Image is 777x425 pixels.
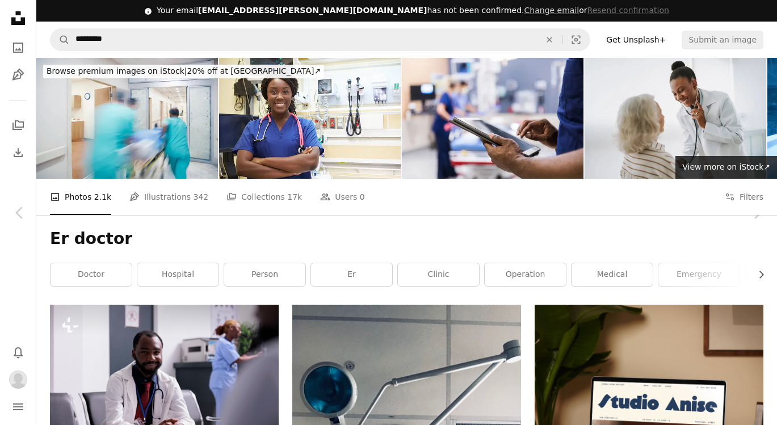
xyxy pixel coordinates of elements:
[682,31,763,49] button: Submit an image
[36,58,218,179] img: Doctor wheeling patient
[320,179,365,215] a: Users 0
[137,263,219,286] a: hospital
[51,29,70,51] button: Search Unsplash
[9,371,27,389] img: Avatar of user Tiffany Adams
[360,191,365,203] span: 0
[524,6,669,15] span: or
[485,263,566,286] a: operation
[7,341,30,364] button: Notifications
[226,179,302,215] a: Collections 17k
[50,229,763,249] h1: Er doctor
[157,5,669,16] div: Your email has not been confirmed.
[7,368,30,391] button: Profile
[7,141,30,164] a: Download History
[198,6,427,15] span: [EMAIL_ADDRESS][PERSON_NAME][DOMAIN_NAME]
[47,66,187,75] span: Browse premium images on iStock |
[311,263,392,286] a: er
[7,36,30,59] a: Photos
[36,58,331,85] a: Browse premium images on iStock|20% off at [GEOGRAPHIC_DATA]↗
[675,156,777,179] a: View more on iStock↗
[524,6,579,15] a: Change email
[7,395,30,418] button: Menu
[572,263,653,286] a: medical
[219,58,401,179] img: Smiling female nurse with arms folded at a medical facility
[7,64,30,86] a: Illustrations
[751,263,763,286] button: scroll list to the right
[51,263,132,286] a: doctor
[725,179,763,215] button: Filters
[50,376,279,386] a: Portrait of african american medic in hallway, sitting in waiting room seats before having medica...
[537,29,562,51] button: Clear
[224,263,305,286] a: person
[47,66,321,75] span: 20% off at [GEOGRAPHIC_DATA] ↗
[682,162,770,171] span: View more on iStock ↗
[129,179,208,215] a: Illustrations 342
[658,263,740,286] a: emergency
[7,114,30,137] a: Collections
[599,31,673,49] a: Get Unsplash+
[398,263,479,286] a: clinic
[402,58,583,179] img: Unrecognizeable person using digital tablet
[287,191,302,203] span: 17k
[194,191,209,203] span: 342
[50,28,590,51] form: Find visuals sitewide
[585,58,766,179] img: Doctor checking patient's heartbeat
[562,29,590,51] button: Visual search
[587,5,669,16] button: Resend confirmation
